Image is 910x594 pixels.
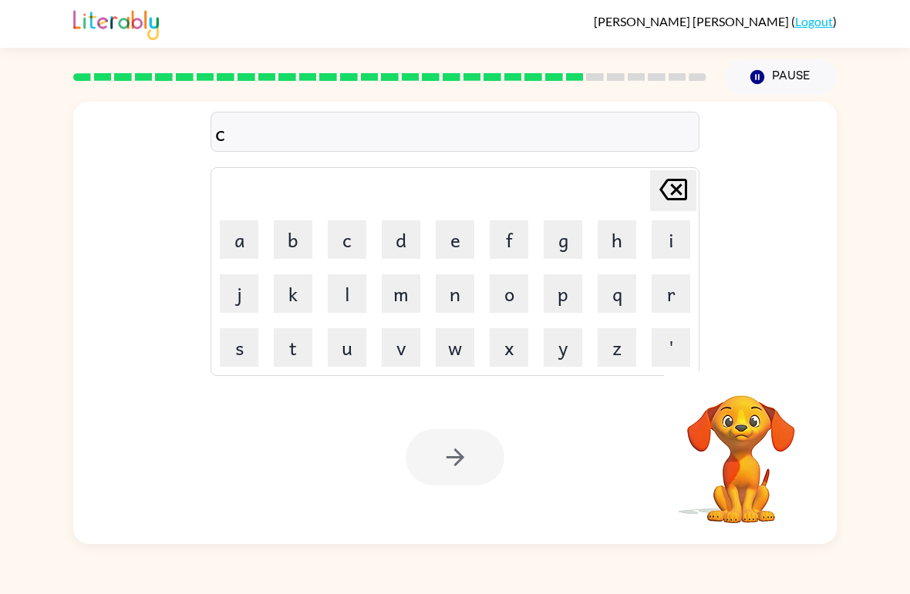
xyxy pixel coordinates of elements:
[544,220,582,259] button: g
[652,274,690,313] button: r
[382,328,420,367] button: v
[594,14,791,29] span: [PERSON_NAME] [PERSON_NAME]
[544,274,582,313] button: p
[274,220,312,259] button: b
[215,116,695,149] div: c
[598,220,636,259] button: h
[436,274,474,313] button: n
[220,328,258,367] button: s
[652,220,690,259] button: i
[328,328,366,367] button: u
[382,220,420,259] button: d
[274,328,312,367] button: t
[544,328,582,367] button: y
[598,274,636,313] button: q
[436,220,474,259] button: e
[594,14,837,29] div: ( )
[598,328,636,367] button: z
[436,328,474,367] button: w
[652,328,690,367] button: '
[328,220,366,259] button: c
[490,328,528,367] button: x
[220,274,258,313] button: j
[725,59,837,95] button: Pause
[490,220,528,259] button: f
[73,6,159,40] img: Literably
[490,274,528,313] button: o
[382,274,420,313] button: m
[274,274,312,313] button: k
[328,274,366,313] button: l
[664,371,818,525] video: Your browser must support playing .mp4 files to use Literably. Please try using another browser.
[795,14,833,29] a: Logout
[220,220,258,259] button: a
